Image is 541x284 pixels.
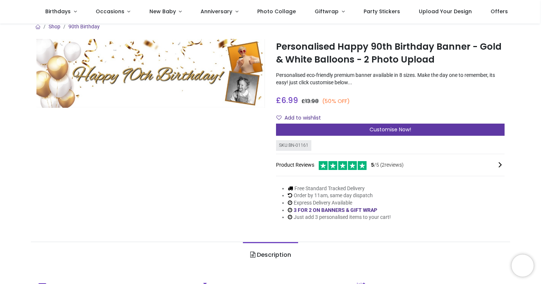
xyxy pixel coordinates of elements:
span: Upload Your Design [419,8,472,15]
i: Add to wishlist [276,115,282,120]
iframe: Brevo live chat [512,255,534,277]
span: Party Stickers [364,8,400,15]
h1: Personalised Happy 90th Birthday Banner - Gold & White Balloons - 2 Photo Upload [276,40,505,66]
li: Just add 3 personalised items to your cart! [288,214,391,221]
a: Description [243,242,298,268]
p: Personalised eco-friendly premium banner available in 8 sizes. Make the day one to remember, its ... [276,72,505,86]
a: 90th Birthday [68,24,100,29]
span: £ [276,95,298,106]
span: 5 [371,162,374,168]
img: Personalised Happy 90th Birthday Banner - Gold & White Balloons - 2 Photo Upload [36,39,265,107]
li: Order by 11am, same day dispatch [288,192,391,199]
a: 3 FOR 2 ON BANNERS & GIFT WRAP [294,207,377,213]
span: New Baby [149,8,176,15]
span: Offers [491,8,508,15]
span: /5 ( 2 reviews) [371,161,404,169]
li: Free Standard Tracked Delivery [288,185,391,192]
small: (50% OFF) [322,97,350,105]
li: Express Delivery Available [288,199,391,207]
span: 6.99 [281,95,298,106]
span: Giftwrap [315,8,339,15]
div: SKU: BN-01161 [276,140,311,151]
span: Birthdays [45,8,71,15]
span: £ [301,97,319,105]
button: Add to wishlistAdd to wishlist [276,112,327,124]
span: 13.98 [305,97,319,105]
span: Customise Now! [369,126,411,133]
span: Occasions [96,8,124,15]
span: Photo Collage [257,8,296,15]
div: Product Reviews [276,160,505,170]
a: Shop [49,24,60,29]
span: Anniversary [201,8,232,15]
